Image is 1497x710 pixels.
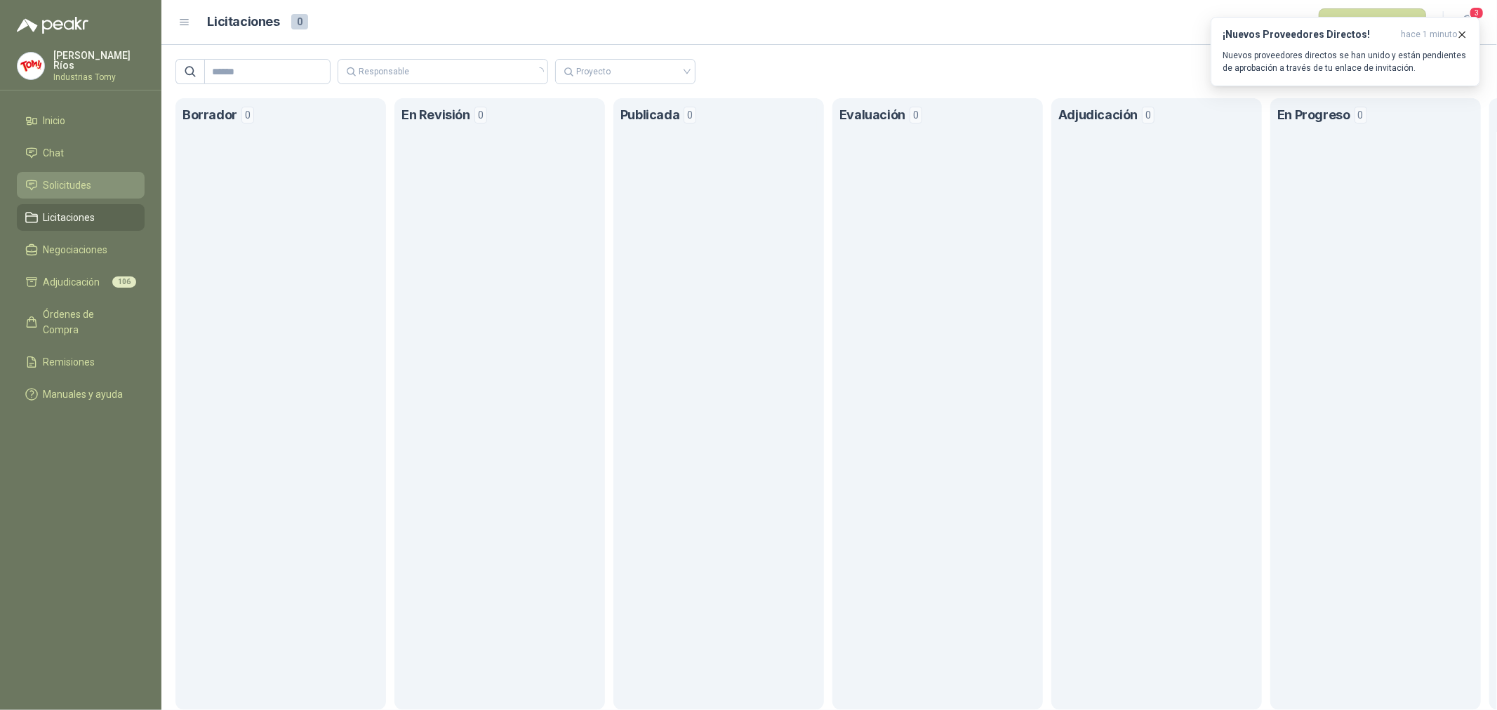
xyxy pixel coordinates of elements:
[910,107,922,123] span: 0
[1319,8,1427,36] button: Nueva Licitación
[839,105,905,125] h1: Evaluación
[44,242,108,257] span: Negociaciones
[53,51,145,70] p: [PERSON_NAME] Ríos
[112,276,136,288] span: 106
[17,172,145,199] a: Solicitudes
[44,274,100,290] span: Adjudicación
[208,12,280,32] h1: Licitaciones
[44,210,95,225] span: Licitaciones
[44,354,95,370] span: Remisiones
[534,67,544,76] span: loading
[17,107,145,134] a: Inicio
[44,177,92,193] span: Solicitudes
[17,381,145,408] a: Manuales y ayuda
[44,145,65,161] span: Chat
[1355,107,1367,123] span: 0
[1142,107,1155,123] span: 0
[17,17,88,34] img: Logo peakr
[1058,105,1138,125] h1: Adjudicación
[241,107,254,123] span: 0
[620,105,679,125] h1: Publicada
[474,107,487,123] span: 0
[17,236,145,263] a: Negociaciones
[1455,10,1480,35] button: 3
[17,349,145,375] a: Remisiones
[17,204,145,231] a: Licitaciones
[44,113,66,128] span: Inicio
[1277,105,1350,125] h1: En Progreso
[291,14,308,29] span: 0
[1223,29,1395,41] h3: ¡Nuevos Proveedores Directos!
[401,105,470,125] h1: En Revisión
[18,53,44,79] img: Company Logo
[44,387,124,402] span: Manuales y ayuda
[1401,29,1457,41] span: hace 1 minuto
[17,301,145,343] a: Órdenes de Compra
[17,269,145,295] a: Adjudicación106
[684,107,696,123] span: 0
[1211,17,1480,86] button: ¡Nuevos Proveedores Directos!hace 1 minuto Nuevos proveedores directos se han unido y están pendi...
[44,307,131,337] span: Órdenes de Compra
[182,105,237,125] h1: Borrador
[17,140,145,166] a: Chat
[1469,6,1484,20] span: 3
[1223,49,1468,74] p: Nuevos proveedores directos se han unido y están pendientes de aprobación a través de tu enlace d...
[53,73,145,81] p: Industrias Tomy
